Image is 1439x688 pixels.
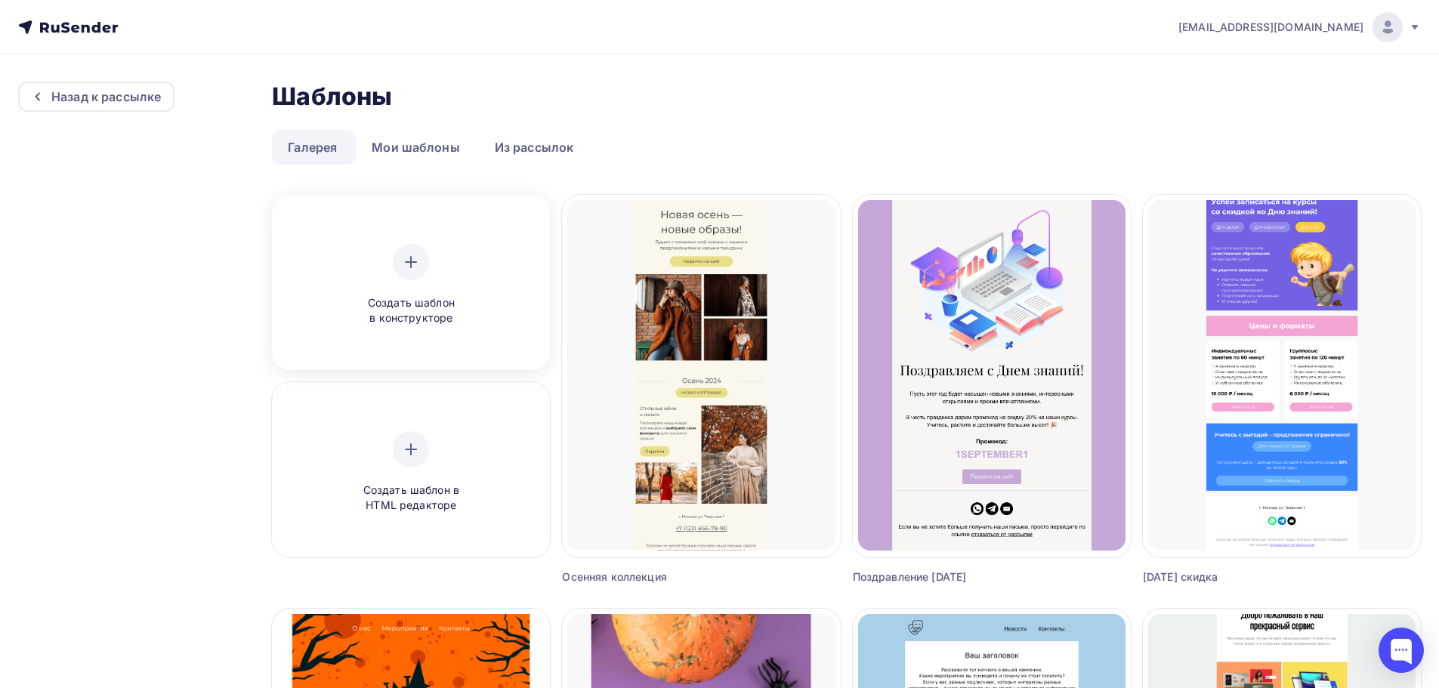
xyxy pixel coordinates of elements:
div: Назад к рассылке [51,88,161,106]
div: [DATE] скидка [1143,569,1351,585]
h2: Шаблоны [272,82,392,112]
span: [EMAIL_ADDRESS][DOMAIN_NAME] [1178,20,1363,35]
a: Галерея [272,130,353,165]
span: Создать шаблон в HTML редакторе [339,483,483,514]
span: Создать шаблон в конструкторе [339,295,483,326]
div: Осенняя коллекция [562,569,770,585]
div: Поздравление [DATE] [853,569,1061,585]
a: [EMAIL_ADDRESS][DOMAIN_NAME] [1178,12,1421,42]
a: Из рассылок [479,130,590,165]
a: Мои шаблоны [356,130,476,165]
